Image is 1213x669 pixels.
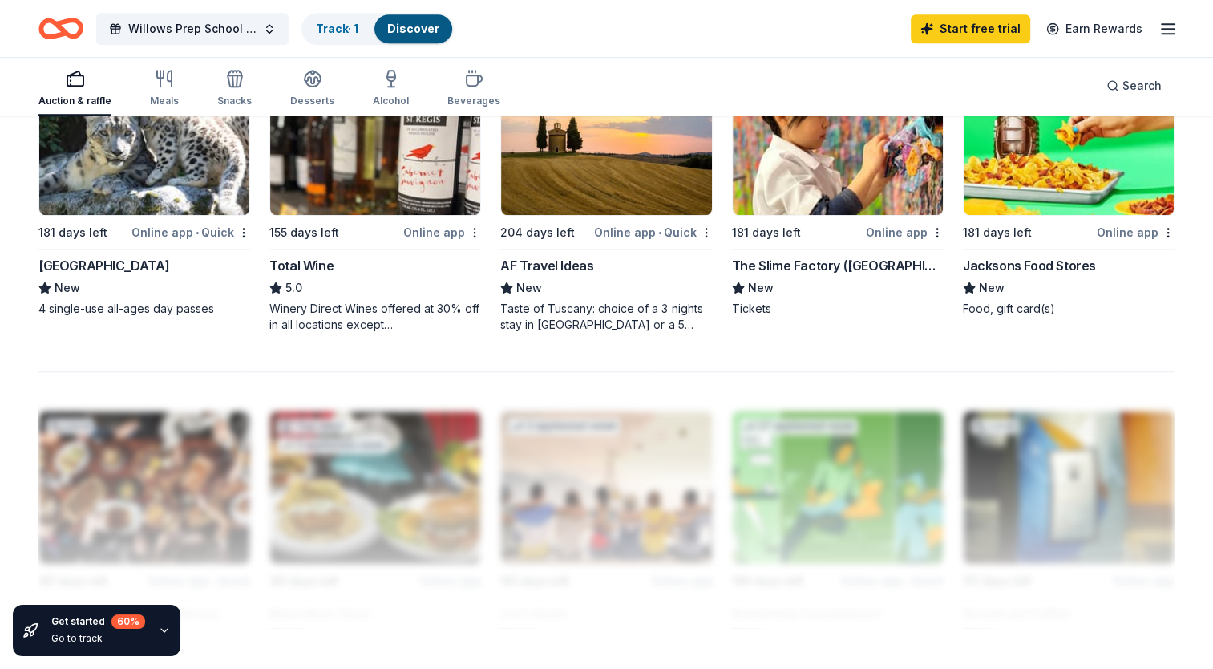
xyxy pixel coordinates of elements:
[373,95,409,107] div: Alcohol
[447,95,500,107] div: Beverages
[373,63,409,116] button: Alcohol
[38,301,250,317] div: 4 single-use all-ages day passes
[1097,222,1175,242] div: Online app
[732,223,801,242] div: 181 days left
[111,614,145,629] div: 60 %
[150,95,179,107] div: Meals
[500,256,593,275] div: AF Travel Ideas
[301,13,454,45] button: Track· 1Discover
[658,226,661,239] span: •
[38,10,83,47] a: Home
[51,632,145,645] div: Go to track
[39,63,249,215] img: Image for Woodland Park Zoo
[732,62,944,317] a: Image for The Slime Factory (Bellevue)Local181 days leftOnline appThe Slime Factory ([GEOGRAPHIC_...
[963,62,1175,317] a: Image for Jacksons Food Stores1 applylast week181 days leftOnline appJacksons Food StoresNewFood,...
[1094,70,1175,102] button: Search
[96,13,289,45] button: Willows Prep School Annual Auction/Gala
[732,301,944,317] div: Tickets
[516,278,542,298] span: New
[290,95,334,107] div: Desserts
[501,63,711,215] img: Image for AF Travel Ideas
[290,63,334,116] button: Desserts
[51,614,145,629] div: Get started
[963,223,1032,242] div: 181 days left
[55,278,80,298] span: New
[217,63,252,116] button: Snacks
[733,63,943,215] img: Image for The Slime Factory (Bellevue)
[217,95,252,107] div: Snacks
[979,278,1005,298] span: New
[447,63,500,116] button: Beverages
[866,222,944,242] div: Online app
[732,256,944,275] div: The Slime Factory ([GEOGRAPHIC_DATA])
[500,223,575,242] div: 204 days left
[196,226,199,239] span: •
[128,19,257,39] span: Willows Prep School Annual Auction/Gala
[964,63,1174,215] img: Image for Jacksons Food Stores
[38,62,250,317] a: Image for Woodland Park ZooLocal181 days leftOnline app•Quick[GEOGRAPHIC_DATA]New4 single-use all...
[748,278,774,298] span: New
[270,63,480,215] img: Image for Total Wine
[131,222,250,242] div: Online app Quick
[285,278,302,298] span: 5.0
[1122,76,1162,95] span: Search
[594,222,713,242] div: Online app Quick
[38,256,169,275] div: [GEOGRAPHIC_DATA]
[150,63,179,116] button: Meals
[1037,14,1152,43] a: Earn Rewards
[38,223,107,242] div: 181 days left
[500,301,712,333] div: Taste of Tuscany: choice of a 3 nights stay in [GEOGRAPHIC_DATA] or a 5 night stay in [GEOGRAPHIC...
[500,62,712,333] a: Image for AF Travel Ideas9 applieslast week204 days leftOnline app•QuickAF Travel IdeasNewTaste o...
[963,301,1175,317] div: Food, gift card(s)
[38,63,111,116] button: Auction & raffle
[38,95,111,107] div: Auction & raffle
[269,256,334,275] div: Total Wine
[963,256,1096,275] div: Jacksons Food Stores
[269,62,481,333] a: Image for Total WineTop rated2 applieslast week155 days leftOnline appTotal Wine5.0Winery Direct ...
[269,301,481,333] div: Winery Direct Wines offered at 30% off in all locations except [GEOGRAPHIC_DATA], [GEOGRAPHIC_DAT...
[316,22,358,35] a: Track· 1
[269,223,339,242] div: 155 days left
[911,14,1030,43] a: Start free trial
[403,222,481,242] div: Online app
[387,22,439,35] a: Discover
